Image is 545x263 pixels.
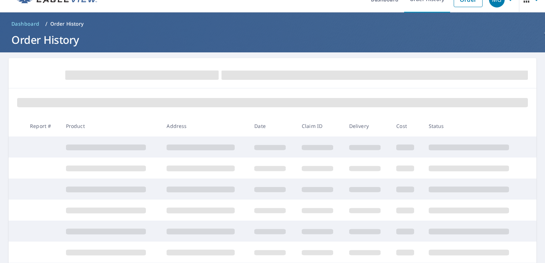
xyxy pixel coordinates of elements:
th: Claim ID [296,115,343,136]
th: Date [249,115,296,136]
h1: Order History [9,32,536,47]
th: Status [423,115,524,136]
th: Report # [24,115,60,136]
nav: breadcrumb [9,18,536,30]
th: Address [161,115,249,136]
a: Dashboard [9,18,42,30]
p: Order History [50,20,84,27]
li: / [45,20,47,28]
span: Dashboard [11,20,40,27]
th: Delivery [343,115,391,136]
th: Product [60,115,161,136]
th: Cost [391,115,423,136]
